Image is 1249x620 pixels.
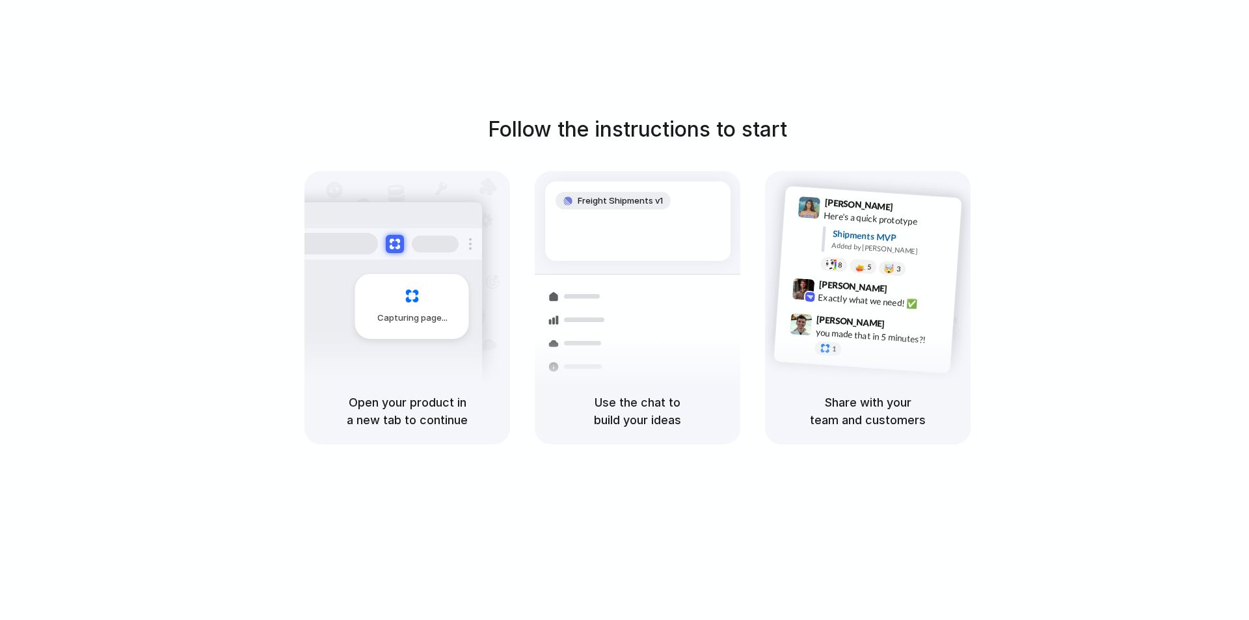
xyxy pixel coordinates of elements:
span: [PERSON_NAME] [818,277,887,296]
span: 8 [838,261,842,268]
div: Added by [PERSON_NAME] [831,240,951,259]
h5: Open your product in a new tab to continue [320,394,494,429]
div: Here's a quick prototype [824,209,954,231]
span: 3 [896,265,901,273]
span: [PERSON_NAME] [824,195,893,214]
h5: Use the chat to build your ideas [550,394,725,429]
span: 9:41 AM [897,201,924,217]
span: 1 [832,345,837,353]
span: Freight Shipments v1 [578,195,663,208]
span: 5 [867,263,872,271]
span: Capturing page [377,312,450,325]
h1: Follow the instructions to start [488,114,787,145]
div: Shipments MVP [832,227,952,249]
h5: Share with your team and customers [781,394,955,429]
span: [PERSON_NAME] [816,312,885,330]
div: you made that in 5 minutes?! [815,325,945,347]
div: Exactly what we need! ✅ [818,290,948,312]
span: 9:47 AM [889,318,915,334]
span: 9:42 AM [891,283,918,299]
div: 🤯 [884,263,895,273]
